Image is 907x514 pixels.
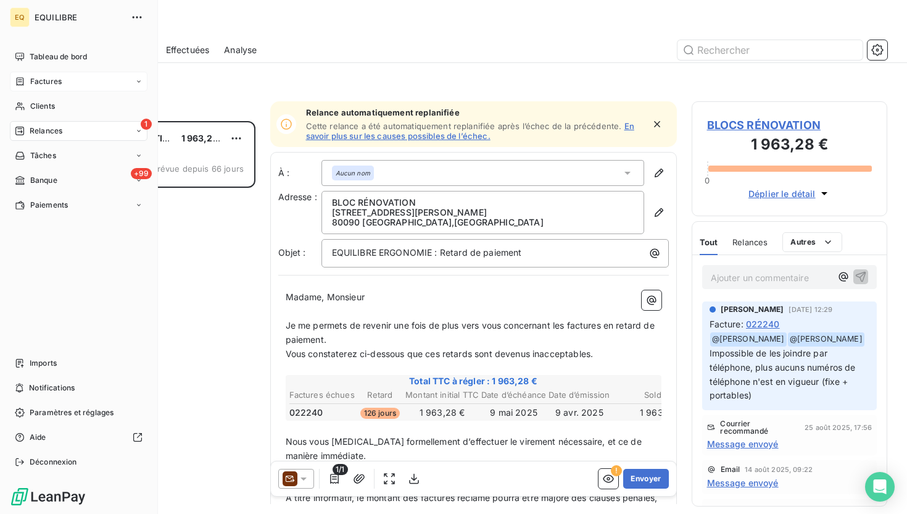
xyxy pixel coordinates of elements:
span: 14 août 2025, 09:22 [745,466,813,473]
span: Facture : [710,318,743,331]
span: 022240 [289,407,323,419]
span: Adresse : [278,192,317,202]
th: Date d’échéance [481,389,547,402]
span: @ [PERSON_NAME] [710,332,787,347]
button: Déplier le détail [745,187,834,201]
span: Vous constaterez ci-dessous que ces retards sont devenus inacceptables. [286,348,594,359]
span: Email [721,466,740,473]
th: Date d’émission [548,389,610,402]
span: Relances [30,125,62,137]
div: Open Intercom Messenger [865,472,895,502]
a: En savoir plus sur les causes possibles de l’échec. [306,121,634,141]
span: Impossible de les joindre par téléphone, plus aucuns numéros de téléphone n'est en vigueur (fixe ... [710,348,858,401]
th: Retard [357,389,404,402]
span: Déconnexion [30,457,77,468]
span: Message envoyé [707,476,779,489]
span: Aide [30,432,46,443]
button: Autres [782,232,842,252]
td: 1 963,28 € [611,406,685,419]
span: Déplier le détail [748,187,816,200]
a: Aide [10,428,147,447]
span: Paiements [30,200,68,211]
span: Notifications [29,382,75,394]
span: Factures [30,76,62,87]
span: 1/1 [333,464,347,475]
p: 80090 [GEOGRAPHIC_DATA] , [GEOGRAPHIC_DATA] [332,217,634,227]
div: EQ [10,7,30,27]
span: Total TTC à régler : 1 963,28 € [288,375,660,387]
span: Paramètres et réglages [30,407,114,418]
span: Tout [700,237,718,247]
span: Effectuées [166,44,210,56]
span: prévue depuis 66 jours [152,164,244,174]
span: Madame, Monsieur [286,292,365,302]
span: 1 [141,119,152,130]
span: Je me permets de revenir une fois de plus vers vous concernant les factures en retard de paiement. [286,320,657,345]
span: Courrier recommandé [720,420,800,435]
input: Rechercher [677,40,863,60]
span: EQUILIBRE [35,12,123,22]
span: @ [PERSON_NAME] [788,332,864,347]
p: BLOC RÉNOVATION [332,198,634,208]
span: 022240 [746,318,780,331]
span: Banque [30,175,57,186]
span: 0 [705,175,710,185]
td: 9 avr. 2025 [548,406,610,419]
span: Tableau de bord [30,51,87,62]
span: [PERSON_NAME] [721,304,784,315]
h3: 1 963,28 € [707,133,872,158]
th: Montant initial TTC [405,389,479,402]
span: Relance automatiquement replanifiée [306,107,644,117]
span: Clients [30,101,55,112]
span: Relances [732,237,768,247]
span: Imports [30,358,57,369]
span: Nous vous [MEDICAL_DATA] formellement d’effectuer le virement nécessaire, et ce de manière immédi... [286,436,644,461]
em: Aucun nom [336,169,370,177]
label: À : [278,167,321,179]
span: 25 août 2025, 17:56 [805,424,872,431]
span: BLOCS RÉNOVATION [707,117,872,133]
span: +99 [131,168,152,179]
th: Solde TTC [611,389,685,402]
th: Factures échues [289,389,355,402]
span: [DATE] 12:29 [789,306,832,313]
button: Envoyer [623,469,668,489]
span: Tâches [30,150,56,161]
span: Objet : [278,247,306,258]
span: Cette relance a été automatiquement replanifiée après l’échec de la précédente. [306,121,622,131]
span: Message envoyé [707,437,779,450]
p: [STREET_ADDRESS][PERSON_NAME] [332,208,634,217]
span: 1 963,28 € [181,133,227,143]
span: 126 jours [360,408,400,419]
span: Analyse [224,44,257,56]
img: Logo LeanPay [10,487,86,507]
span: EQUILIBRE ERGONOMIE : Retard de paiement [332,247,522,258]
td: 9 mai 2025 [481,406,547,419]
td: 1 963,28 € [405,406,479,419]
